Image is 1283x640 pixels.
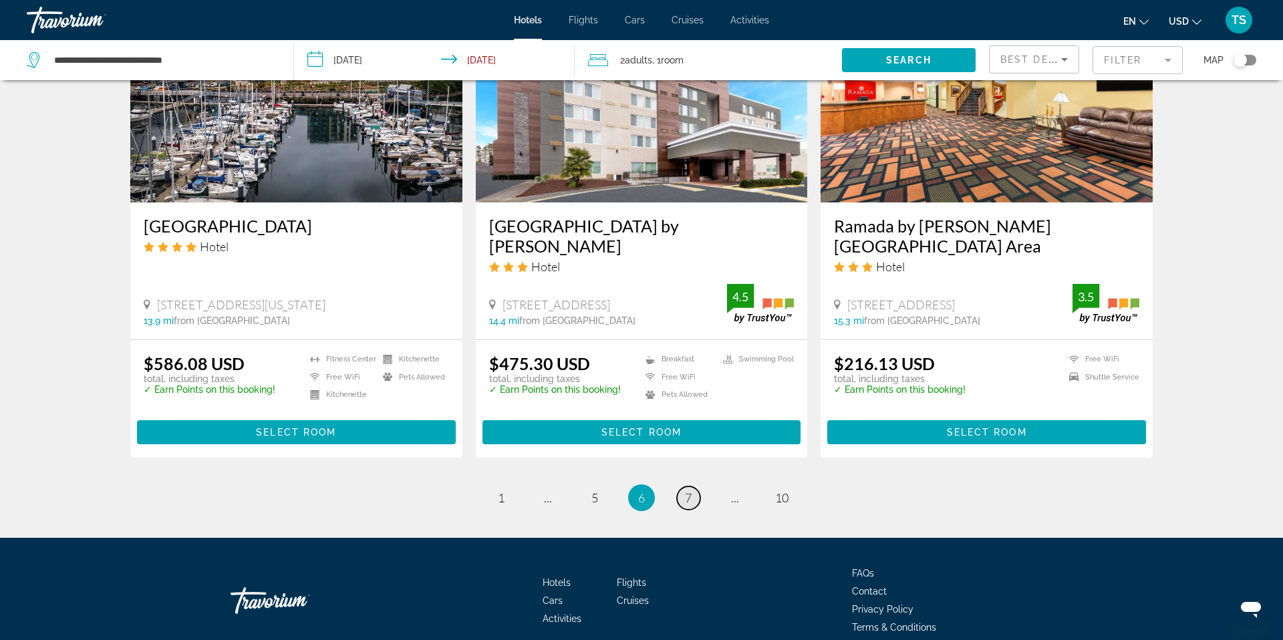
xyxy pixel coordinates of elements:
[834,216,1139,256] a: Ramada by [PERSON_NAME] [GEOGRAPHIC_DATA] Area
[303,371,376,383] li: Free WiFi
[842,48,976,72] button: Search
[482,420,801,444] button: Select Room
[503,297,610,312] span: [STREET_ADDRESS]
[834,315,864,326] span: 15.3 mi
[652,51,684,69] span: , 1
[489,384,621,395] p: ✓ Earn Points on this booking!
[638,490,645,505] span: 6
[144,315,174,326] span: 13.9 mi
[514,15,542,25] a: Hotels
[1232,13,1246,27] span: TS
[543,595,563,606] a: Cars
[137,420,456,444] button: Select Room
[1062,353,1139,365] li: Free WiFi
[886,55,932,65] span: Search
[27,3,160,37] a: Travorium
[727,289,754,305] div: 4.5
[639,371,716,383] li: Free WiFi
[601,427,682,438] span: Select Room
[672,15,704,25] span: Cruises
[489,315,519,326] span: 14.4 mi
[852,622,936,633] a: Terms & Conditions
[575,40,842,80] button: Travelers: 2 adults, 0 children
[303,353,376,365] li: Fitness Center
[1093,45,1183,75] button: Filter
[1169,11,1201,31] button: Change currency
[1062,371,1139,383] li: Shuttle Service
[144,384,275,395] p: ✓ Earn Points on this booking!
[144,239,449,254] div: 4 star Hotel
[1222,6,1256,34] button: User Menu
[519,315,635,326] span: from [GEOGRAPHIC_DATA]
[489,259,795,274] div: 3 star Hotel
[852,586,887,597] a: Contact
[231,581,364,621] a: Travorium
[775,490,789,505] span: 10
[376,371,449,383] li: Pets Allowed
[294,40,575,80] button: Check-in date: Sep 15, 2025 Check-out date: Sep 18, 2025
[834,384,966,395] p: ✓ Earn Points on this booking!
[376,353,449,365] li: Kitchenette
[303,389,376,401] li: Kitchenette
[256,427,336,438] span: Select Room
[639,389,716,401] li: Pets Allowed
[716,353,794,365] li: Swimming Pool
[489,216,795,256] a: [GEOGRAPHIC_DATA] by [PERSON_NAME]
[620,51,652,69] span: 2
[731,490,739,505] span: ...
[947,427,1027,438] span: Select Room
[144,216,449,236] a: [GEOGRAPHIC_DATA]
[834,353,935,373] ins: $216.13 USD
[852,568,874,579] a: FAQs
[625,15,645,25] a: Cars
[685,490,692,505] span: 7
[1073,284,1139,323] img: trustyou-badge.svg
[864,315,980,326] span: from [GEOGRAPHIC_DATA]
[876,259,905,274] span: Hotel
[1073,289,1099,305] div: 3.5
[1000,51,1068,67] mat-select: Sort by
[617,595,649,606] a: Cruises
[852,604,913,615] a: Privacy Policy
[531,259,560,274] span: Hotel
[174,315,290,326] span: from [GEOGRAPHIC_DATA]
[617,577,646,588] a: Flights
[834,373,966,384] p: total, including taxes
[1169,16,1189,27] span: USD
[827,424,1146,438] a: Select Room
[200,239,229,254] span: Hotel
[1203,51,1224,69] span: Map
[1123,16,1136,27] span: en
[1123,11,1149,31] button: Change language
[1230,587,1272,629] iframe: Кнопка запуска окна обмена сообщениями
[730,15,769,25] a: Activities
[489,373,621,384] p: total, including taxes
[543,613,581,624] a: Activities
[569,15,598,25] a: Flights
[543,577,571,588] a: Hotels
[137,424,456,438] a: Select Room
[130,484,1153,511] nav: Pagination
[661,55,684,65] span: Room
[144,353,245,373] ins: $586.08 USD
[498,490,505,505] span: 1
[144,373,275,384] p: total, including taxes
[727,284,794,323] img: trustyou-badge.svg
[482,424,801,438] a: Select Room
[827,420,1146,444] button: Select Room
